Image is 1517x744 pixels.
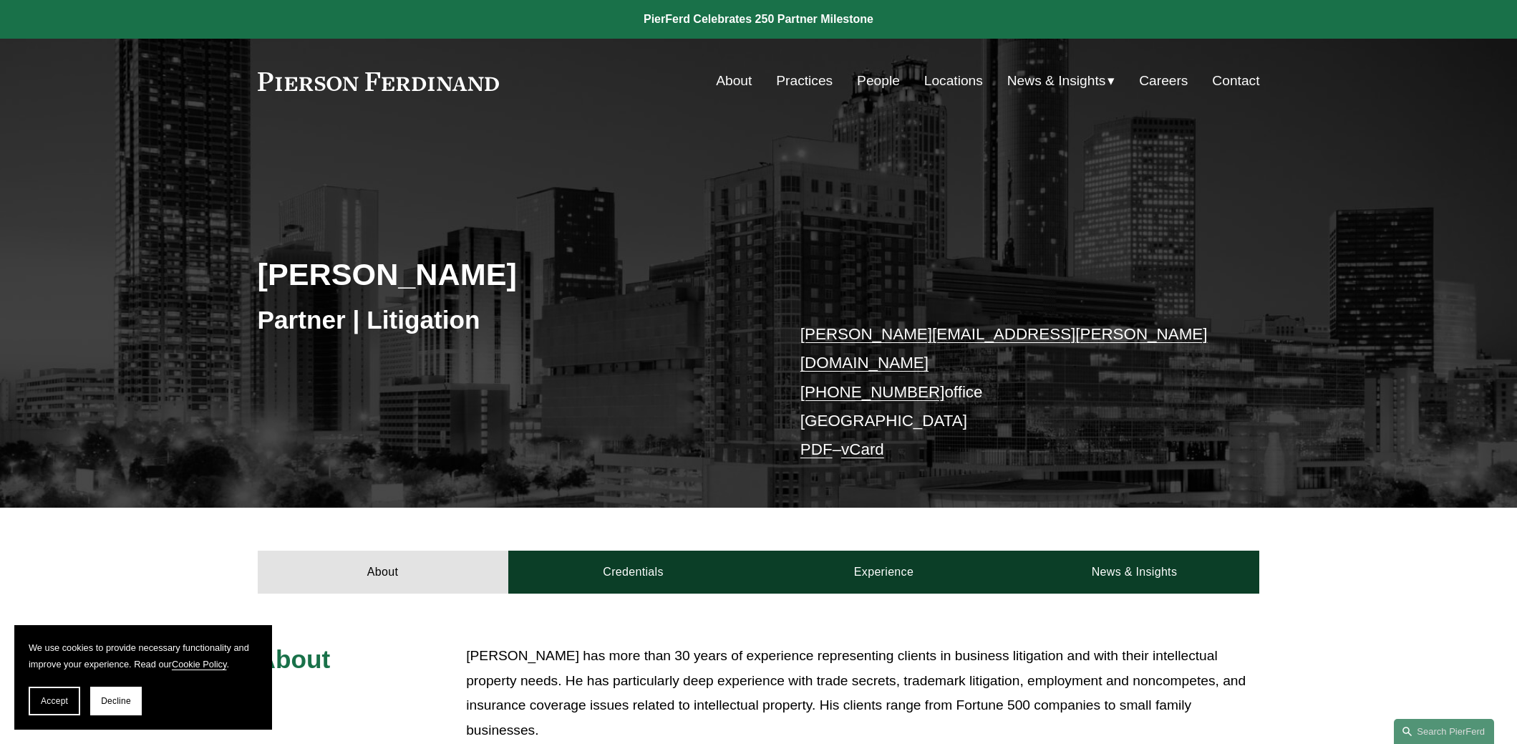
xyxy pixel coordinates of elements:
[800,440,833,458] a: PDF
[1007,69,1106,94] span: News & Insights
[41,696,68,706] span: Accept
[1139,67,1188,95] a: Careers
[29,687,80,715] button: Accept
[258,304,759,336] h3: Partner | Litigation
[172,659,227,670] a: Cookie Policy
[258,551,508,594] a: About
[1212,67,1259,95] a: Contact
[857,67,900,95] a: People
[800,320,1218,465] p: office [GEOGRAPHIC_DATA] –
[14,625,272,730] section: Cookie banner
[1007,67,1115,95] a: folder dropdown
[776,67,833,95] a: Practices
[466,644,1259,743] p: [PERSON_NAME] has more than 30 years of experience representing clients in business litigation an...
[1394,719,1494,744] a: Search this site
[101,696,131,706] span: Decline
[800,383,945,401] a: [PHONE_NUMBER]
[508,551,759,594] a: Credentials
[258,256,759,293] h2: [PERSON_NAME]
[29,639,258,672] p: We use cookies to provide necessary functionality and improve your experience. Read our .
[841,440,884,458] a: vCard
[1009,551,1259,594] a: News & Insights
[759,551,1009,594] a: Experience
[258,645,331,673] span: About
[924,67,983,95] a: Locations
[800,325,1208,372] a: [PERSON_NAME][EMAIL_ADDRESS][PERSON_NAME][DOMAIN_NAME]
[716,67,752,95] a: About
[90,687,142,715] button: Decline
